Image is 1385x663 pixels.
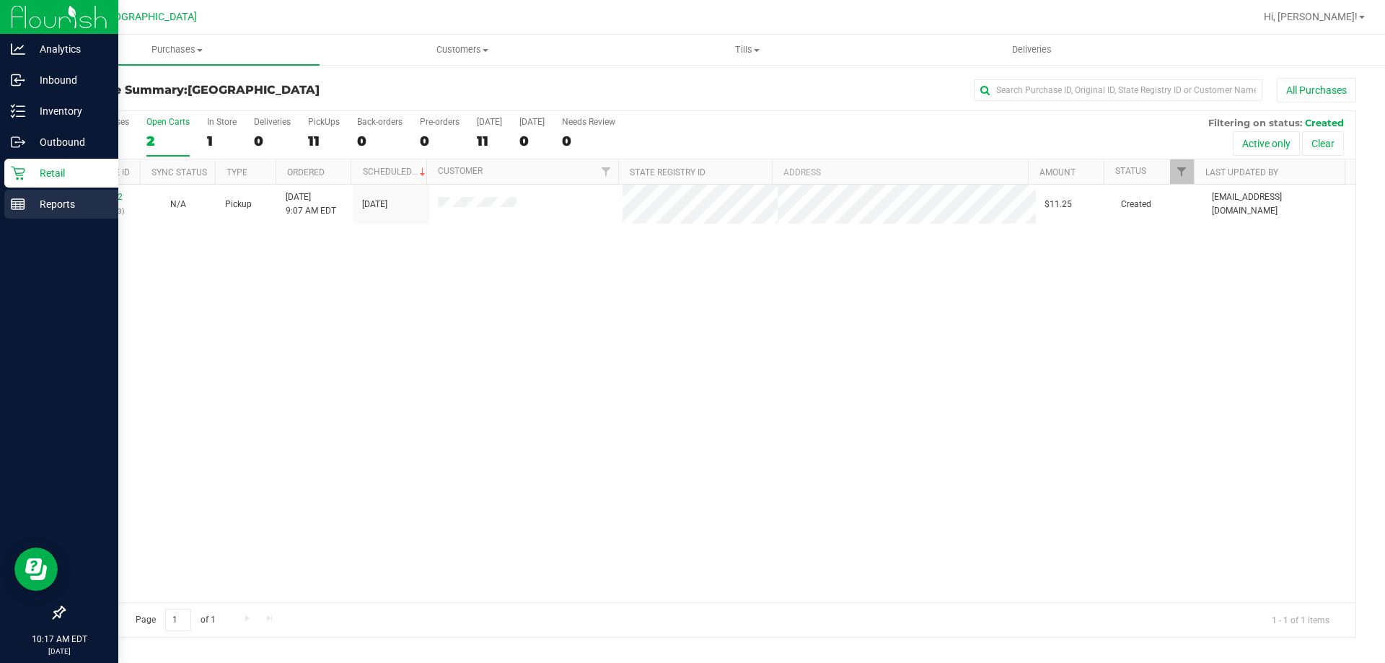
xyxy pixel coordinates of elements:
div: Needs Review [562,117,615,127]
p: Reports [25,196,112,213]
a: Type [227,167,247,177]
a: Deliveries [889,35,1174,65]
inline-svg: Analytics [11,42,25,56]
p: [DATE] [6,646,112,657]
div: 0 [519,133,545,149]
a: Purchases [35,35,320,65]
span: [GEOGRAPHIC_DATA] [98,11,197,23]
a: 11803342 [82,192,123,202]
div: [DATE] [519,117,545,127]
button: N/A [170,198,186,211]
a: Filter [594,159,618,184]
div: 11 [477,133,502,149]
span: Page of 1 [123,609,227,631]
a: Ordered [287,167,325,177]
div: 0 [254,133,291,149]
span: 1 - 1 of 1 items [1260,609,1341,631]
a: Scheduled [363,167,428,177]
a: Sync Status [151,167,207,177]
h3: Purchase Summary: [63,84,494,97]
div: 1 [207,133,237,149]
a: Amount [1039,167,1076,177]
div: PickUps [308,117,340,127]
div: In Store [207,117,237,127]
div: 0 [562,133,615,149]
span: [DATE] [362,198,387,211]
p: Outbound [25,133,112,151]
a: State Registry ID [630,167,705,177]
span: $11.25 [1045,198,1072,211]
th: Address [772,159,1028,185]
span: Filtering on status: [1208,117,1302,128]
button: Active only [1233,131,1300,156]
a: Filter [1170,159,1194,184]
div: Pre-orders [420,117,460,127]
div: 11 [308,133,340,149]
inline-svg: Reports [11,197,25,211]
span: Created [1305,117,1344,128]
div: 0 [420,133,460,149]
span: [EMAIL_ADDRESS][DOMAIN_NAME] [1212,190,1347,218]
div: Deliveries [254,117,291,127]
a: Status [1115,166,1146,176]
div: 2 [146,133,190,149]
div: 0 [357,133,403,149]
a: Last Updated By [1205,167,1278,177]
a: Customer [438,166,483,176]
span: Not Applicable [170,199,186,209]
div: [DATE] [477,117,502,127]
inline-svg: Inventory [11,104,25,118]
div: Open Carts [146,117,190,127]
inline-svg: Outbound [11,135,25,149]
span: Deliveries [993,43,1071,56]
button: Clear [1302,131,1344,156]
span: Customers [320,43,604,56]
input: 1 [165,609,191,631]
span: [GEOGRAPHIC_DATA] [188,83,320,97]
iframe: Resource center [14,548,58,591]
inline-svg: Inbound [11,73,25,87]
p: Inbound [25,71,112,89]
span: [DATE] 9:07 AM EDT [286,190,336,218]
span: Purchases [35,43,320,56]
p: 10:17 AM EDT [6,633,112,646]
span: Tills [605,43,889,56]
p: Retail [25,164,112,182]
span: Pickup [225,198,252,211]
p: Inventory [25,102,112,120]
a: Customers [320,35,604,65]
inline-svg: Retail [11,166,25,180]
a: Tills [604,35,889,65]
div: Back-orders [357,117,403,127]
span: Created [1121,198,1151,211]
span: Hi, [PERSON_NAME]! [1264,11,1358,22]
p: Analytics [25,40,112,58]
input: Search Purchase ID, Original ID, State Registry ID or Customer Name... [974,79,1262,101]
button: All Purchases [1277,78,1356,102]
